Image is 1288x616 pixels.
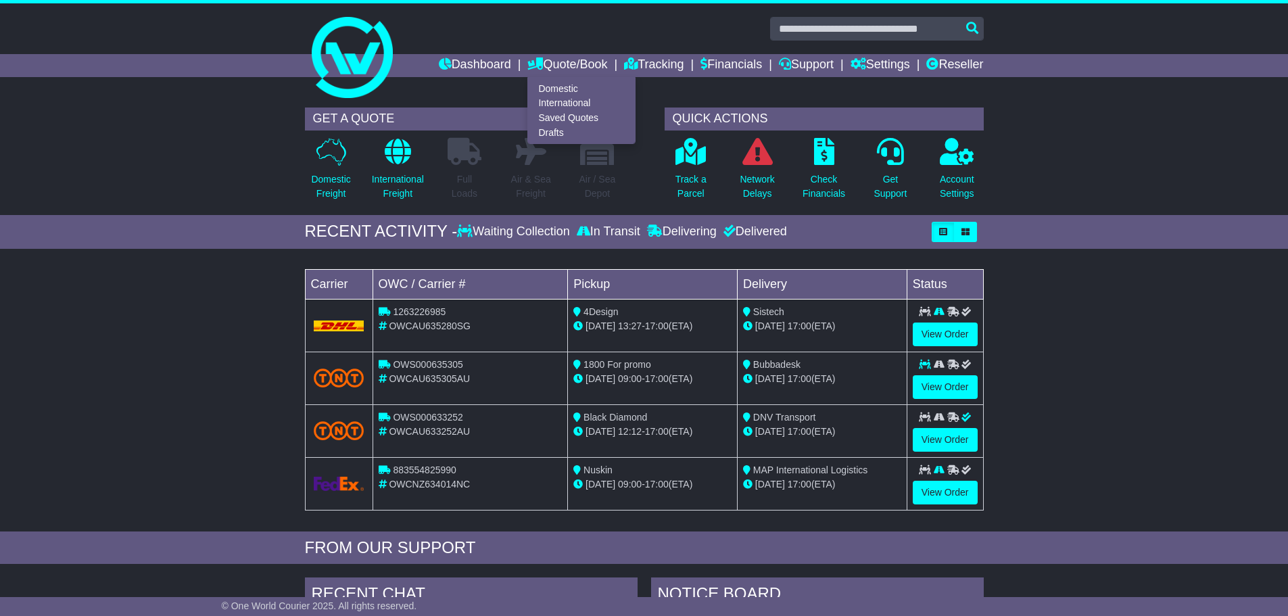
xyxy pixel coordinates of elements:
[755,479,785,490] span: [DATE]
[913,323,978,346] a: View Order
[389,373,470,384] span: OWCAU635305AU
[788,479,811,490] span: 17:00
[305,222,458,241] div: RECENT ACTIVITY -
[511,172,551,201] p: Air & Sea Freight
[743,425,901,439] div: (ETA)
[371,137,425,208] a: InternationalFreight
[314,421,364,440] img: TNT_Domestic.png
[755,373,785,384] span: [DATE]
[737,269,907,299] td: Delivery
[305,108,624,131] div: GET A QUOTE
[926,54,983,77] a: Reseller
[573,477,732,492] div: - (ETA)
[314,477,364,491] img: GetCarrierServiceLogo
[873,137,907,208] a: GetSupport
[389,479,470,490] span: OWCNZ634014NC
[940,172,974,201] p: Account Settings
[743,319,901,333] div: (ETA)
[579,172,616,201] p: Air / Sea Depot
[439,54,511,77] a: Dashboard
[573,319,732,333] div: - (ETA)
[583,465,613,475] span: Nuskin
[739,137,775,208] a: NetworkDelays
[755,426,785,437] span: [DATE]
[851,54,910,77] a: Settings
[583,306,618,317] span: 4Design
[939,137,975,208] a: AccountSettings
[720,224,787,239] div: Delivered
[651,577,984,614] div: NOTICE BOARD
[583,359,651,370] span: 1800 For promo
[373,269,568,299] td: OWC / Carrier #
[788,373,811,384] span: 17:00
[314,321,364,331] img: DHL.png
[874,172,907,201] p: Get Support
[802,137,846,208] a: CheckFinancials
[753,306,784,317] span: Sistech
[573,372,732,386] div: - (ETA)
[743,477,901,492] div: (ETA)
[305,577,638,614] div: RECENT CHAT
[913,428,978,452] a: View Order
[803,172,845,201] p: Check Financials
[665,108,984,131] div: QUICK ACTIONS
[755,321,785,331] span: [DATE]
[528,125,635,140] a: Drafts
[528,96,635,111] a: International
[645,373,669,384] span: 17:00
[624,54,684,77] a: Tracking
[527,54,607,77] a: Quote/Book
[618,373,642,384] span: 09:00
[645,321,669,331] span: 17:00
[314,369,364,387] img: TNT_Domestic.png
[583,412,647,423] span: Black Diamond
[586,321,615,331] span: [DATE]
[305,538,984,558] div: FROM OUR SUPPORT
[310,137,351,208] a: DomesticFreight
[675,172,707,201] p: Track a Parcel
[779,54,834,77] a: Support
[913,481,978,504] a: View Order
[645,479,669,490] span: 17:00
[393,359,463,370] span: OWS000635305
[907,269,983,299] td: Status
[527,77,636,144] div: Quote/Book
[675,137,707,208] a: Track aParcel
[788,426,811,437] span: 17:00
[753,465,867,475] span: MAP International Logistics
[568,269,738,299] td: Pickup
[618,479,642,490] span: 09:00
[528,81,635,96] a: Domestic
[618,426,642,437] span: 12:12
[644,224,720,239] div: Delivering
[389,426,470,437] span: OWCAU633252AU
[913,375,978,399] a: View Order
[586,479,615,490] span: [DATE]
[618,321,642,331] span: 13:27
[700,54,762,77] a: Financials
[743,372,901,386] div: (ETA)
[389,321,471,331] span: OWCAU635280SG
[305,269,373,299] td: Carrier
[372,172,424,201] p: International Freight
[573,425,732,439] div: - (ETA)
[222,600,417,611] span: © One World Courier 2025. All rights reserved.
[753,359,801,370] span: Bubbadesk
[393,412,463,423] span: OWS000633252
[645,426,669,437] span: 17:00
[753,412,816,423] span: DNV Transport
[311,172,350,201] p: Domestic Freight
[788,321,811,331] span: 17:00
[586,373,615,384] span: [DATE]
[528,111,635,126] a: Saved Quotes
[393,306,446,317] span: 1263226985
[457,224,573,239] div: Waiting Collection
[573,224,644,239] div: In Transit
[393,465,456,475] span: 883554825990
[448,172,481,201] p: Full Loads
[586,426,615,437] span: [DATE]
[740,172,774,201] p: Network Delays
